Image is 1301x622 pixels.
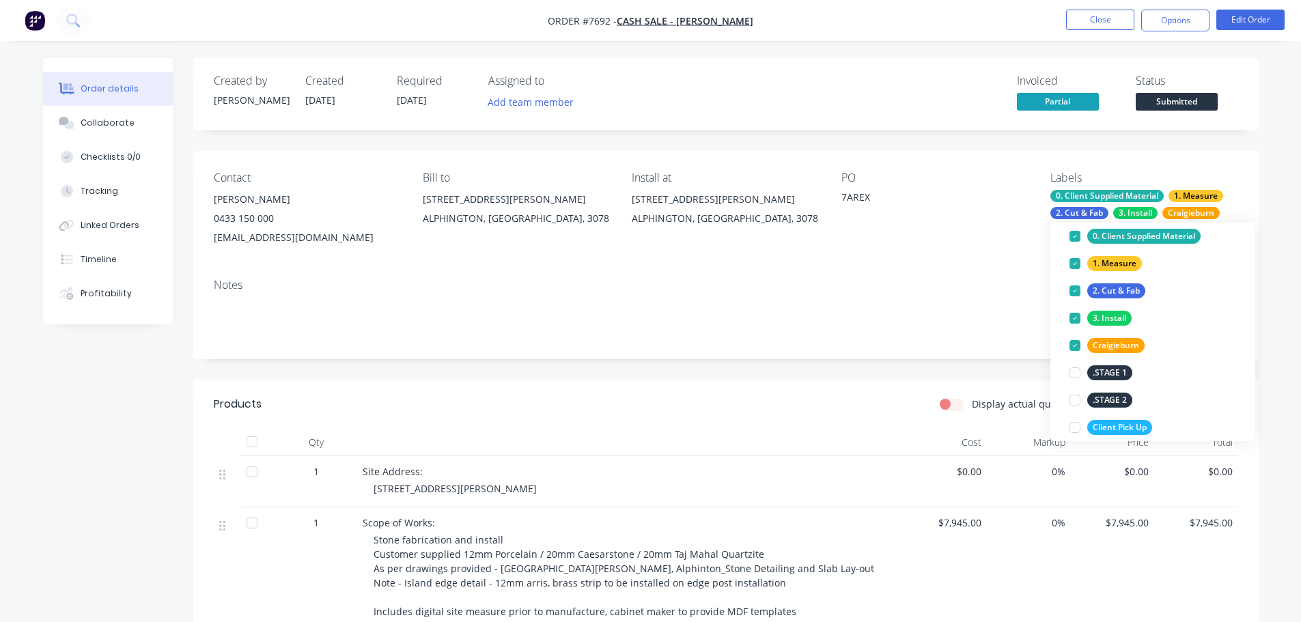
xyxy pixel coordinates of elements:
div: [STREET_ADDRESS][PERSON_NAME] [423,190,610,209]
span: 0% [992,515,1065,530]
button: Options [1141,10,1209,31]
div: Collaborate [81,117,135,129]
span: $7,945.00 [1160,515,1233,530]
div: Products [214,396,262,412]
button: Order details [43,72,173,106]
div: Markup [987,429,1071,456]
button: 0. Client Supplied Material [1064,227,1206,246]
div: Linked Orders [81,219,139,231]
div: Craigieburn [1162,207,1220,219]
div: Checklists 0/0 [81,151,141,163]
span: Partial [1017,93,1099,110]
div: Created [305,74,380,87]
button: Add team member [480,93,580,111]
button: Profitability [43,277,173,311]
div: Profitability [81,287,132,300]
div: Notes [214,279,1238,292]
div: Total [1154,429,1238,456]
div: Status [1136,74,1238,87]
span: Submitted [1136,93,1218,110]
div: ALPHINGTON, [GEOGRAPHIC_DATA], 3078 [423,209,610,228]
span: $0.00 [1076,464,1149,479]
button: Craigieburn [1064,336,1150,355]
div: Craigieburn [1087,338,1145,353]
button: .STAGE 1 [1064,363,1138,382]
div: Cost [904,429,988,456]
span: [DATE] [305,94,335,107]
div: .STAGE 2 [1087,393,1132,408]
span: 1 [313,464,319,479]
button: .STAGE 2 [1064,391,1138,410]
span: 0% [992,464,1065,479]
span: $7,945.00 [1076,515,1149,530]
button: Linked Orders [43,208,173,242]
div: 0. Client Supplied Material [1050,190,1164,202]
div: 0433 150 000 [214,209,401,228]
div: Bill to [423,171,610,184]
div: Required [397,74,472,87]
span: [DATE] [397,94,427,107]
div: Assigned to [488,74,625,87]
button: Tracking [43,174,173,208]
button: 2. Cut & Fab [1064,281,1151,300]
a: Cash Sale - [PERSON_NAME] [617,14,753,27]
div: Contact [214,171,401,184]
button: Close [1066,10,1134,30]
button: Checklists 0/0 [43,140,173,174]
div: 3. Install [1087,311,1132,326]
div: [PERSON_NAME] [214,190,401,209]
span: $0.00 [909,464,982,479]
div: Invoiced [1017,74,1119,87]
div: Client Pick Up [1087,420,1152,435]
span: $0.00 [1160,464,1233,479]
img: Factory [25,10,45,31]
button: Timeline [43,242,173,277]
div: [STREET_ADDRESS][PERSON_NAME]ALPHINGTON, [GEOGRAPHIC_DATA], 3078 [423,190,610,234]
div: Created by [214,74,289,87]
div: Tracking [81,185,118,197]
div: 7AREX [841,190,1012,209]
div: 1. Measure [1169,190,1223,202]
div: 1. Measure [1087,256,1142,271]
button: 3. Install [1064,309,1137,328]
span: Site Address: [363,465,423,478]
button: Submitted [1136,93,1218,113]
span: Order #7692 - [548,14,617,27]
button: Client Pick Up [1064,418,1158,437]
div: Labels [1050,171,1237,184]
div: 2. Cut & Fab [1050,207,1108,219]
div: PO [841,171,1029,184]
div: [STREET_ADDRESS][PERSON_NAME]ALPHINGTON, [GEOGRAPHIC_DATA], 3078 [632,190,819,234]
div: 3. Install [1113,207,1158,219]
div: [PERSON_NAME] [214,93,289,107]
button: Collaborate [43,106,173,140]
span: 1 [313,515,319,530]
label: Display actual quantities [972,397,1085,411]
div: 0. Client Supplied Material [1087,229,1201,244]
div: ALPHINGTON, [GEOGRAPHIC_DATA], 3078 [632,209,819,228]
span: $7,945.00 [909,515,982,530]
div: .STAGE 1 [1087,365,1132,380]
div: Timeline [81,253,117,266]
div: Price [1071,429,1155,456]
div: Qty [275,429,357,456]
span: Scope of Works: [363,516,435,529]
button: 1. Measure [1064,254,1147,273]
div: [EMAIL_ADDRESS][DOMAIN_NAME] [214,228,401,247]
button: Edit Order [1216,10,1285,30]
button: Add team member [488,93,581,111]
div: Install at [632,171,819,184]
div: 2. Cut & Fab [1087,283,1145,298]
div: [STREET_ADDRESS][PERSON_NAME] [632,190,819,209]
div: Order details [81,83,139,95]
span: [STREET_ADDRESS][PERSON_NAME] [374,482,537,495]
div: [PERSON_NAME]0433 150 000[EMAIL_ADDRESS][DOMAIN_NAME] [214,190,401,247]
